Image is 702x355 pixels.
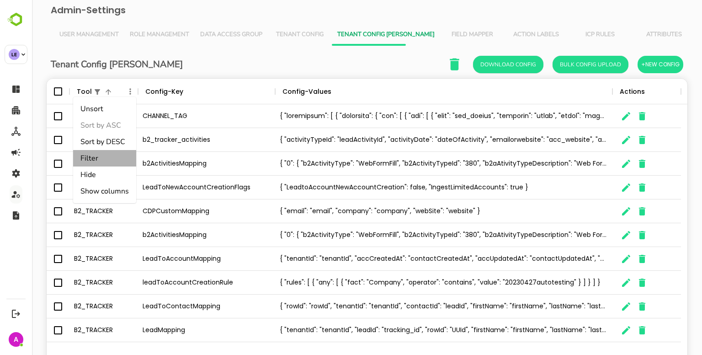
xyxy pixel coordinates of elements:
button: Sort [299,86,310,97]
div: LeadMapping [106,318,243,342]
div: LeadToContactMapping [106,295,243,318]
span: Action Labels [478,31,531,38]
div: b2_tracker_activities [106,128,243,152]
div: B2_Tracker [37,152,106,176]
span: Field Mapper [414,31,467,38]
button: Show filters [60,86,71,97]
div: 1 active filter [60,79,71,104]
div: CHANNEL_TAG [106,104,243,128]
div: B2_TRACKER [37,223,106,247]
span: Tenant Config [PERSON_NAME] [305,31,403,38]
button: Sort [151,86,162,97]
ul: Menu [41,97,104,203]
div: LE [9,49,20,60]
button: Logout [10,307,22,320]
button: Download Config [441,56,511,73]
div: leadToAccountCreationRule [106,271,243,295]
div: B2_TRACKER [37,247,106,271]
div: Tool [45,79,60,104]
span: Tenant Config [241,31,294,38]
div: B2_TRACKER [37,271,106,295]
button: Sort [71,86,82,97]
div: CDPCustomMapping [106,199,243,223]
div: B2_Tracker [37,104,106,128]
div: { "LeadtoAccountNewAccountCreation": false, "IngestLimitedAccounts": true } [243,176,580,199]
div: B2_TRACKER [37,295,106,318]
div: Vertical tabs example [22,24,648,46]
div: LeadToNewAccountCreationFlags [106,176,243,199]
h6: Tenant Config [PERSON_NAME] [19,57,151,72]
div: B2_Tracker [37,128,106,152]
div: { "rules": [ { "any": [ { "fact": "Company", "operator": "contains", "value": "20230427autotestin... [243,271,580,295]
span: Role Management [98,31,157,38]
li: Sort by DESC [41,134,104,150]
div: { "tenantId": "tenantId", "leadId": "tracking_id", "rowId": "UUId", "firstName": "firstName", "la... [243,318,580,342]
span: Attributes [606,31,659,38]
button: Menu [92,86,104,97]
li: Show columns [41,183,104,199]
div: { "0": { "b2ActivityType": "WebFormFill", "b2ActivityTypeId": "380", "b2aAtivityTypeDescription":... [243,152,580,176]
div: B2_TRACKER [37,318,106,342]
img: BambooboxLogoMark.f1c84d78b4c51b1a7b5f700c9845e183.svg [5,11,28,28]
span: User Management [27,31,87,38]
div: { "tenantId": "tenantId", "accCreatedAt": "contactCreatedAt", "accUpdatedAt": "contactUpdatedAt",... [243,247,580,271]
div: { "loremipsum": [ { "dolorsita": { "con": [ { "adi": [ { "elit": "sed_doeius", "temporin": "utlab... [243,104,580,128]
div: { "email": "email", "company": "company", "webSite": "website" } [243,199,580,223]
div: B2_TRACKER [37,176,106,199]
div: { "0": { "b2ActivityType": "WebFormFill", "b2ActivityTypeId": "380", "b2aAtivityTypeDescription":... [243,223,580,247]
div: LeadToAccountMapping [106,247,243,271]
div: A [9,332,23,347]
span: ICP Rules [542,31,595,38]
span: +New Config [609,59,648,70]
li: Hide [41,167,104,183]
div: { "activityTypeId": "leadActivityId", "activityDate": "dateOfActivity", "emailorwebsite": "acc_we... [243,128,580,152]
div: B2_TRACKER [37,199,106,223]
div: { "rowId": "rowId", "tenantId": "tenantId", "contactId": "leadId", "firstName": "firstName", "las... [243,295,580,318]
li: Unsort [41,101,104,117]
li: Filter [41,150,104,167]
div: b2ActivitiesMapping [106,152,243,176]
div: Config-Values [250,79,299,104]
span: Data Access Group [168,31,230,38]
div: Config-Key [113,79,151,104]
button: Bulk Config Upload [521,56,596,73]
button: +New Config [606,56,651,73]
div: Actions [588,79,613,104]
div: b2ActivitiesMapping [106,223,243,247]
